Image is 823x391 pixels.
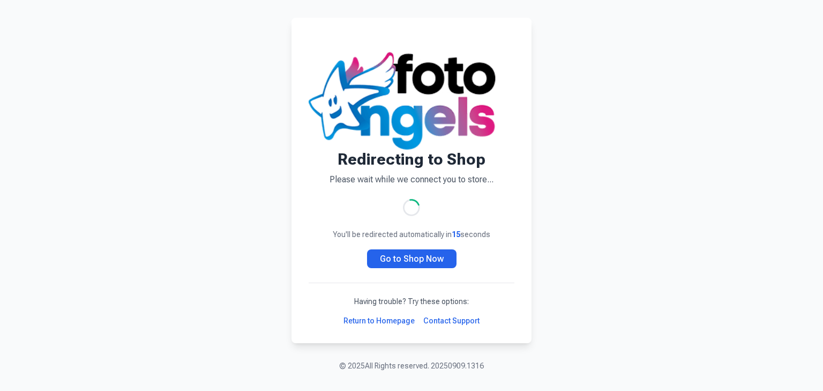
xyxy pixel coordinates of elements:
p: Having trouble? Try these options: [309,296,514,307]
a: Contact Support [423,315,480,326]
p: © 2025 All Rights reserved. 20250909.1316 [339,360,484,371]
h1: Redirecting to Shop [309,150,514,169]
p: Please wait while we connect you to store... [309,173,514,186]
p: You'll be redirected automatically in seconds [309,229,514,240]
span: 15 [452,230,460,239]
a: Go to Shop Now [367,249,457,268]
a: Return to Homepage [343,315,415,326]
